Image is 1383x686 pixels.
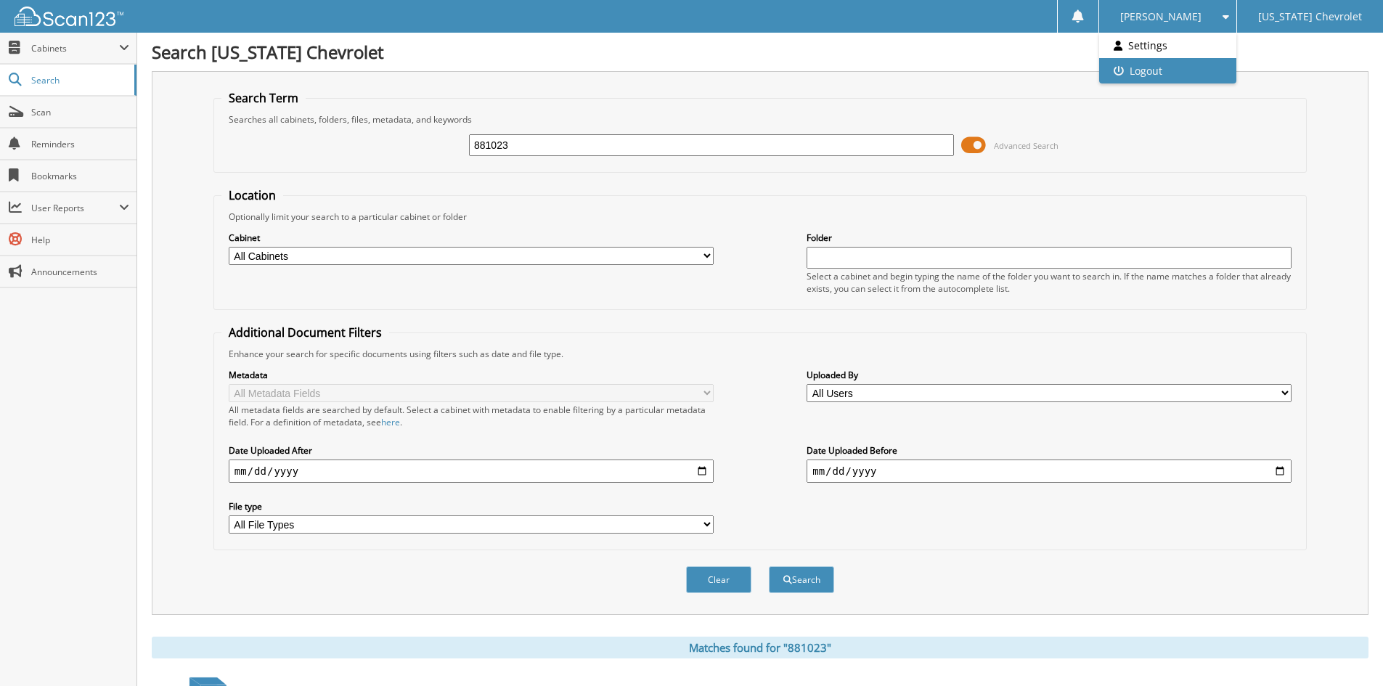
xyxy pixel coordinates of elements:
[807,270,1292,295] div: Select a cabinet and begin typing the name of the folder you want to search in. If the name match...
[221,324,389,340] legend: Additional Document Filters
[686,566,751,593] button: Clear
[221,113,1299,126] div: Searches all cabinets, folders, files, metadata, and keywords
[31,170,129,182] span: Bookmarks
[994,140,1058,151] span: Advanced Search
[229,232,714,244] label: Cabinet
[1258,12,1362,21] span: [US_STATE] Chevrolet
[31,138,129,150] span: Reminders
[221,187,283,203] legend: Location
[221,211,1299,223] div: Optionally limit your search to a particular cabinet or folder
[221,90,306,106] legend: Search Term
[381,416,400,428] a: here
[152,40,1368,64] h1: Search [US_STATE] Chevrolet
[152,637,1368,658] div: Matches found for "881023"
[807,369,1292,381] label: Uploaded By
[1099,58,1236,83] a: Logout
[229,500,714,513] label: File type
[807,232,1292,244] label: Folder
[31,106,129,118] span: Scan
[31,74,127,86] span: Search
[229,369,714,381] label: Metadata
[769,566,834,593] button: Search
[15,7,123,26] img: scan123-logo-white.svg
[229,460,714,483] input: start
[1310,616,1383,686] iframe: Chat Widget
[221,348,1299,360] div: Enhance your search for specific documents using filters such as date and file type.
[31,202,119,214] span: User Reports
[31,42,119,54] span: Cabinets
[229,444,714,457] label: Date Uploaded After
[31,234,129,246] span: Help
[229,404,714,428] div: All metadata fields are searched by default. Select a cabinet with metadata to enable filtering b...
[1099,33,1236,58] a: Settings
[807,460,1292,483] input: end
[31,266,129,278] span: Announcements
[1120,12,1202,21] span: [PERSON_NAME]
[807,444,1292,457] label: Date Uploaded Before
